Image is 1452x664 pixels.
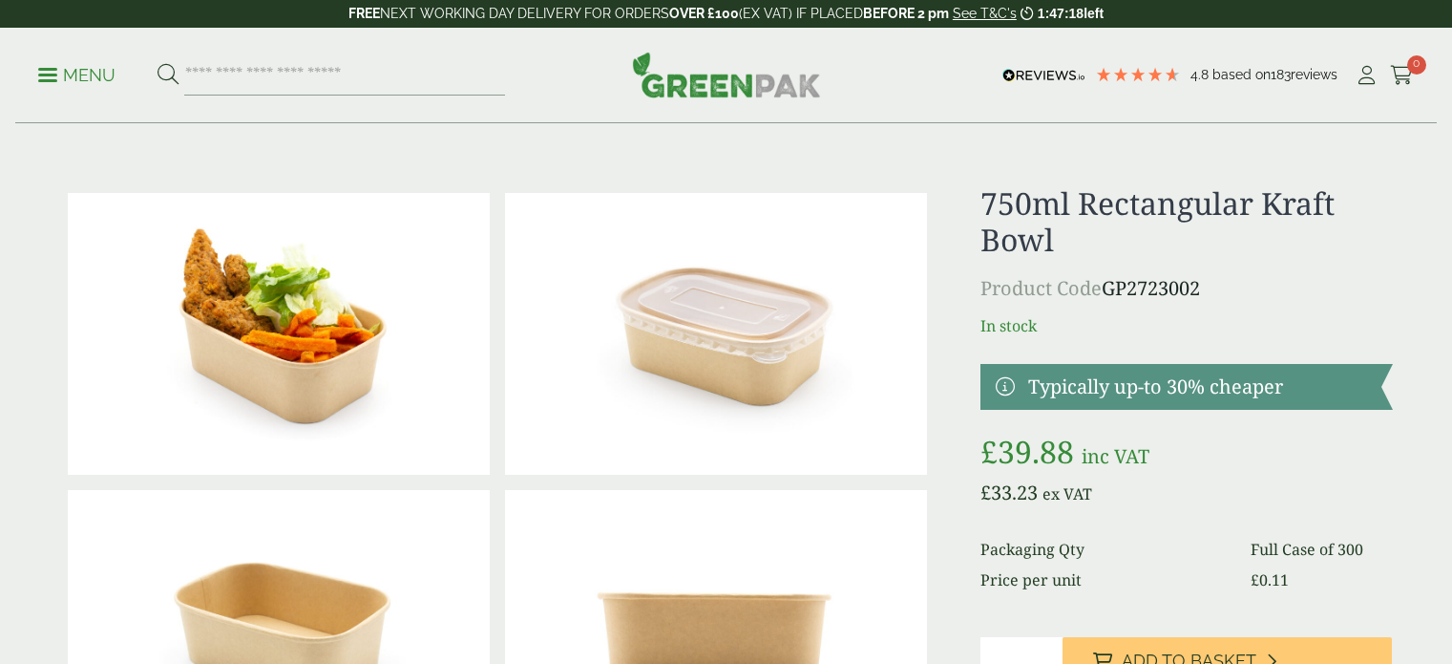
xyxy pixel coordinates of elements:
span: Product Code [980,275,1102,301]
a: See T&C's [953,6,1017,21]
span: inc VAT [1082,443,1149,469]
span: ex VAT [1042,483,1092,504]
bdi: 39.88 [980,431,1074,472]
dd: Full Case of 300 [1251,538,1393,561]
dt: Packaging Qty [980,538,1228,561]
strong: FREE [348,6,380,21]
a: 0 [1390,61,1414,90]
a: Menu [38,64,116,83]
img: GreenPak Supplies [632,52,821,97]
img: REVIEWS.io [1002,69,1085,82]
span: £ [980,431,998,472]
bdi: 33.23 [980,480,1038,505]
i: My Account [1355,66,1378,85]
span: reviews [1291,67,1337,82]
strong: BEFORE 2 pm [863,6,949,21]
span: 183 [1271,67,1291,82]
img: 750ml Rectangular Kraft Bowl With Food Contents [68,193,490,475]
bdi: 0.11 [1251,569,1289,590]
p: Menu [38,64,116,87]
span: 0 [1407,55,1426,75]
span: £ [1251,569,1259,590]
img: 750ml Rectangular Kraft Bowl With Lid [505,193,927,475]
span: Based on [1212,67,1271,82]
p: GP2723002 [980,274,1392,303]
p: In stock [980,314,1392,337]
h1: 750ml Rectangular Kraft Bowl [980,185,1392,259]
dt: Price per unit [980,568,1228,591]
span: £ [980,480,991,505]
span: left [1084,6,1104,21]
strong: OVER £100 [669,6,739,21]
div: 4.79 Stars [1095,66,1181,83]
span: 4.8 [1190,67,1212,82]
i: Cart [1390,66,1414,85]
span: 1:47:18 [1038,6,1084,21]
